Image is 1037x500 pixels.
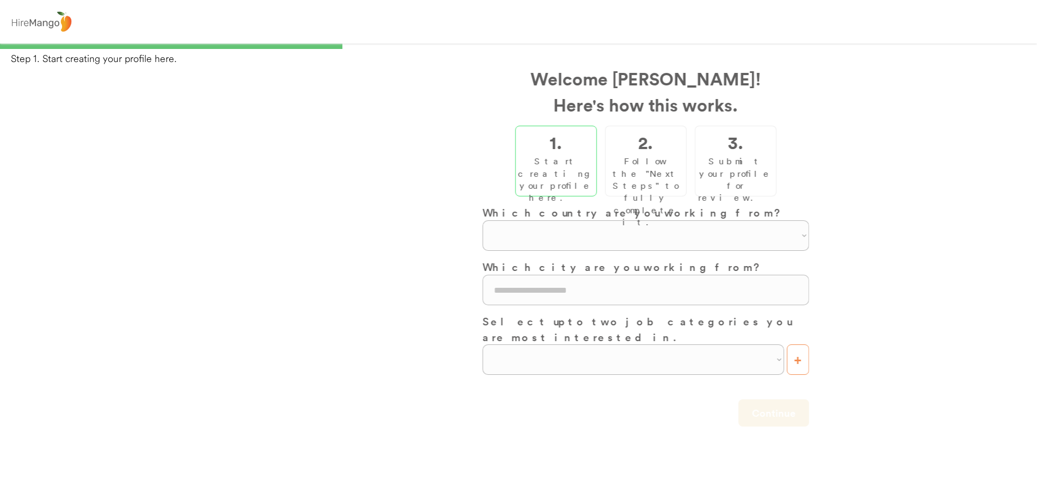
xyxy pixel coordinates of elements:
div: 33% [2,44,1035,49]
h2: 2. [638,129,653,155]
div: Start creating your profile here. [518,155,594,204]
button: Continue [738,399,809,427]
h2: 3. [728,129,743,155]
div: Submit your profile for review. [698,155,773,204]
h2: 1. [549,129,562,155]
img: logo%20-%20hiremango%20gray.png [8,9,75,35]
h3: Which city are you working from? [482,259,809,275]
h3: Select up to two job categories you are most interested in. [482,313,809,344]
h2: Welcome [PERSON_NAME]! Here's how this works. [482,65,809,118]
h3: Which country are you working from? [482,205,809,220]
div: Step 1. Start creating your profile here. [11,52,1037,65]
button: + [787,344,809,375]
div: Follow the "Next Steps" to fully complete it. [608,155,683,228]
